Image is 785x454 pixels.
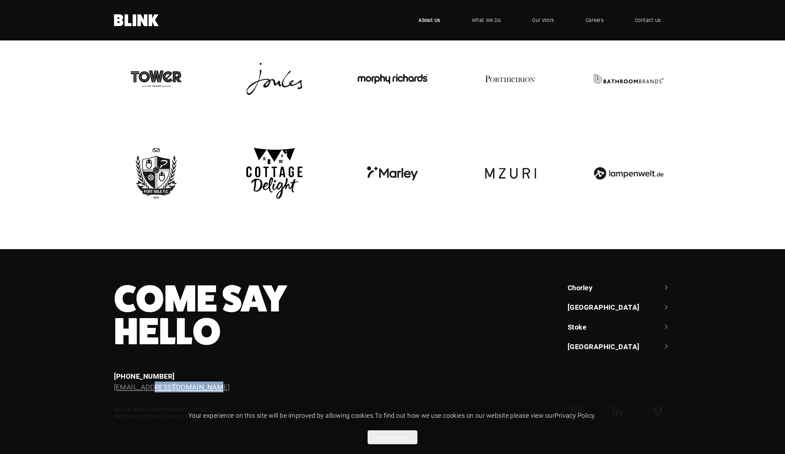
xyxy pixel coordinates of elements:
[114,283,445,348] h3: Come Say Hello
[188,411,597,420] span: Your experience on this site will be improved by allowing cookies. To find out how we use cookies...
[114,14,159,26] a: Home
[114,371,175,380] a: [PHONE_NUMBER]
[522,10,565,31] a: Our Work
[472,16,501,24] span: What We Do
[568,302,671,312] a: [GEOGRAPHIC_DATA]
[568,322,671,332] a: Stoke
[461,10,511,31] a: What We Do
[468,37,553,121] img: Portmeirion
[350,37,435,121] img: Morphy Richards
[586,16,603,24] span: Careers
[635,16,661,24] span: Contact Us
[350,131,435,216] img: Marley
[408,10,451,31] a: About Us
[232,37,317,121] img: Joules
[532,16,554,24] span: Our Work
[232,131,317,216] img: Cottage Delight
[568,283,671,292] a: Chorley
[418,16,440,24] span: About Us
[114,382,230,391] a: [EMAIL_ADDRESS][DOMAIN_NAME]
[114,37,199,121] img: Tower
[368,430,417,444] button: Allow cookies
[586,37,671,121] img: Bathroom Brands
[624,10,671,31] a: Contact Us
[586,131,671,216] img: Lampenwelt
[114,131,199,216] img: Port Vale
[468,131,553,216] img: Mzuri
[555,411,595,420] a: Privacy Policy
[568,341,671,351] a: [GEOGRAPHIC_DATA]
[575,10,614,31] a: Careers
